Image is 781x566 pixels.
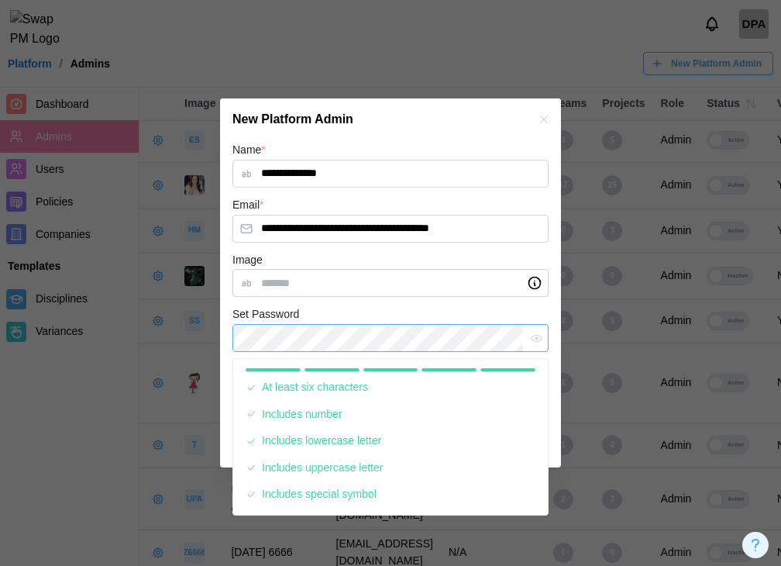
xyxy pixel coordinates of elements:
label: Email [232,197,263,214]
h2: New Platform Admin [232,113,353,126]
label: Image [232,252,263,269]
label: Set Password [232,306,299,323]
div: Includes special symbol [262,486,377,503]
div: Includes uppercase letter [262,460,383,477]
div: Includes lowercase letter [262,433,381,450]
div: At least six characters [262,379,368,396]
label: Name [232,142,266,159]
div: Includes number [262,406,342,423]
